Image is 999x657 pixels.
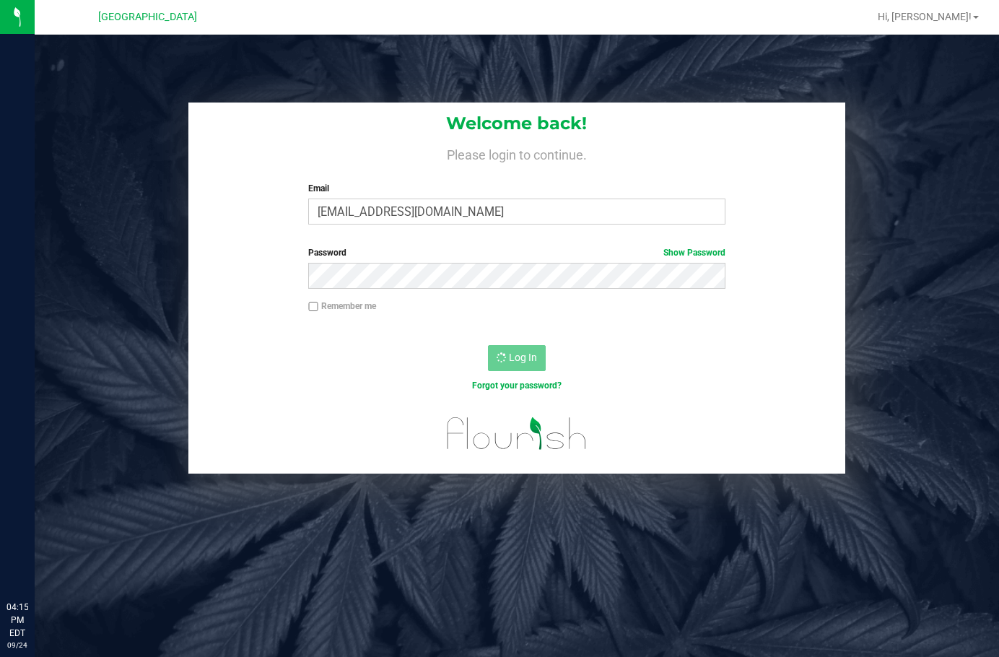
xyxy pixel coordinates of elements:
[308,182,725,195] label: Email
[509,352,537,363] span: Log In
[188,144,846,162] h4: Please login to continue.
[308,300,376,313] label: Remember me
[472,380,562,391] a: Forgot your password?
[878,11,972,22] span: Hi, [PERSON_NAME]!
[188,114,846,133] h1: Welcome back!
[6,640,28,651] p: 09/24
[98,11,197,23] span: [GEOGRAPHIC_DATA]
[6,601,28,640] p: 04:15 PM EDT
[308,248,346,258] span: Password
[488,345,546,371] button: Log In
[308,302,318,312] input: Remember me
[435,407,599,460] img: flourish_logo.svg
[663,248,725,258] a: Show Password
